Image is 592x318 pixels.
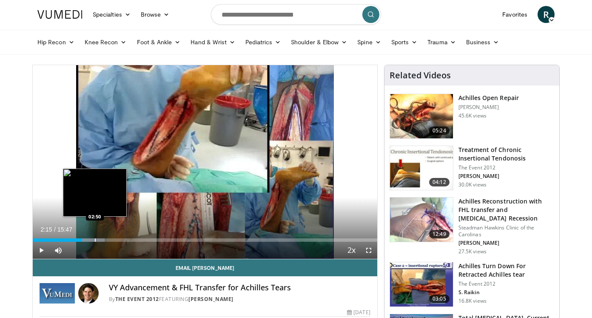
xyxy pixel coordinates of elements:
h3: Achilles Open Repair [458,94,519,102]
a: Browse [136,6,175,23]
span: 03:05 [429,295,450,303]
p: 30.0K views [458,181,487,188]
a: 12:49 Achilles Reconstruction with FHL transfer and [MEDICAL_DATA] Recession Steadman Hawkins Cli... [390,197,554,255]
p: [PERSON_NAME] [458,173,554,180]
button: Play [33,242,50,259]
a: [PERSON_NAME] [188,295,233,303]
p: [PERSON_NAME] [458,104,519,111]
a: Knee Recon [80,34,132,51]
h3: Achilles Reconstruction with FHL transfer and [MEDICAL_DATA] Recession [458,197,554,223]
span: 05:24 [429,126,450,135]
a: Specialties [88,6,136,23]
img: image.jpeg [63,169,127,217]
p: Steadman Hawkins Clinic of the Carolinas [458,224,554,238]
img: The Event 2012 [40,283,75,304]
a: Favorites [497,6,532,23]
a: The Event 2012 [115,295,159,303]
a: Email [PERSON_NAME] [33,259,377,276]
p: 27.5K views [458,248,487,255]
p: S. Raikin [458,289,554,296]
h3: Treatment of Chronic Insertional Tendonosis [458,146,554,163]
span: / [54,226,56,233]
a: Hip Recon [32,34,80,51]
a: 03:05 Achilles Turn Down For Retracted Achilles tear The Event 2012 S. Raikin 16.8K views [390,262,554,307]
a: Pediatrics [240,34,286,51]
h4: Related Videos [390,70,451,80]
p: [PERSON_NAME] [458,240,554,246]
img: MGngRNnbuHoiqTJH4xMDoxOmtxOwKG7D_3.150x105_q85_crop-smart_upscale.jpg [390,262,453,307]
p: 16.8K views [458,298,487,304]
p: The Event 2012 [458,164,554,171]
a: Foot & Ankle [132,34,186,51]
h3: Achilles Turn Down For Retracted Achilles tear [458,262,554,279]
a: Trauma [422,34,461,51]
span: 15:47 [57,226,72,233]
span: 04:12 [429,178,450,186]
a: Business [461,34,504,51]
a: Sports [386,34,423,51]
video-js: Video Player [33,65,377,259]
a: Spine [352,34,386,51]
input: Search topics, interventions [211,4,381,25]
a: R [538,6,555,23]
img: O0cEsGv5RdudyPNn4xMDoxOmtxOwKG7D_1.150x105_q85_crop-smart_upscale.jpg [390,146,453,190]
p: 45.6K views [458,112,487,119]
a: Hand & Wrist [185,34,240,51]
button: Mute [50,242,67,259]
img: Avatar [78,283,99,304]
div: By FEATURING [109,295,370,303]
img: ASqSTwfBDudlPt2X4xMDoxOjA4MTsiGN.150x105_q85_crop-smart_upscale.jpg [390,198,453,242]
div: [DATE] [347,309,370,316]
a: 04:12 Treatment of Chronic Insertional Tendonosis The Event 2012 [PERSON_NAME] 30.0K views [390,146,554,191]
button: Playback Rate [343,242,360,259]
span: 12:49 [429,230,450,238]
p: The Event 2012 [458,281,554,287]
a: 05:24 Achilles Open Repair [PERSON_NAME] 45.6K views [390,94,554,139]
span: 2:15 [40,226,52,233]
a: Shoulder & Elbow [286,34,352,51]
h4: VY Advancement & FHL Transfer for Achilles Tears [109,283,370,292]
img: Achilles_open_repai_100011708_1.jpg.150x105_q85_crop-smart_upscale.jpg [390,94,453,138]
div: Progress Bar [33,238,377,242]
img: VuMedi Logo [37,10,83,19]
button: Fullscreen [360,242,377,259]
